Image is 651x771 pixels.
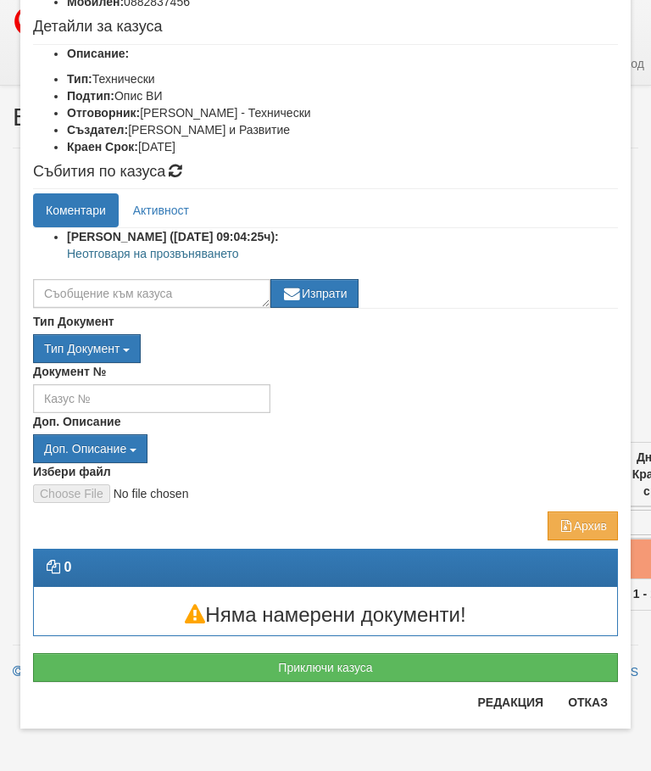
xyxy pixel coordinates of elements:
label: Документ № [33,363,106,380]
button: Отказ [558,689,618,716]
li: [PERSON_NAME] и Развитие [67,121,618,138]
button: Доп. Описание [33,434,147,463]
p: Неотговаря на прозвъняването [67,245,618,262]
button: Приключи казуса [33,653,618,682]
b: Подтип: [67,89,114,103]
a: Коментари [33,193,119,227]
a: Активност [120,193,202,227]
h4: Събития по казуса [33,164,618,181]
li: [DATE] [67,138,618,155]
label: Доп. Описание [33,413,120,430]
button: Редакция [467,689,554,716]
li: Технически [67,70,618,87]
label: Тип Документ [33,313,114,330]
b: Създател: [67,123,128,137]
b: Краен Срок: [67,140,138,154]
b: Тип: [67,72,92,86]
h3: Няма намерени документи! [34,604,617,626]
strong: [PERSON_NAME] ([DATE] 09:04:25ч): [67,230,279,243]
li: [PERSON_NAME] - Технически [67,104,618,121]
span: Тип Документ [44,342,120,355]
li: Опис ВИ [67,87,618,104]
div: Двоен клик, за изчистване на избраната стойност. [33,434,618,463]
span: Доп. Описание [44,442,126,455]
label: Избери файл [33,463,111,480]
input: Казус № [33,384,270,413]
button: Изпрати [270,279,359,308]
button: Архив [548,511,618,540]
b: Описание: [67,47,129,60]
b: Отговорник: [67,106,140,120]
strong: 0 [64,560,71,574]
h4: Детайли за казуса [33,19,618,36]
div: Двоен клик, за изчистване на избраната стойност. [33,334,618,363]
button: Тип Документ [33,334,141,363]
